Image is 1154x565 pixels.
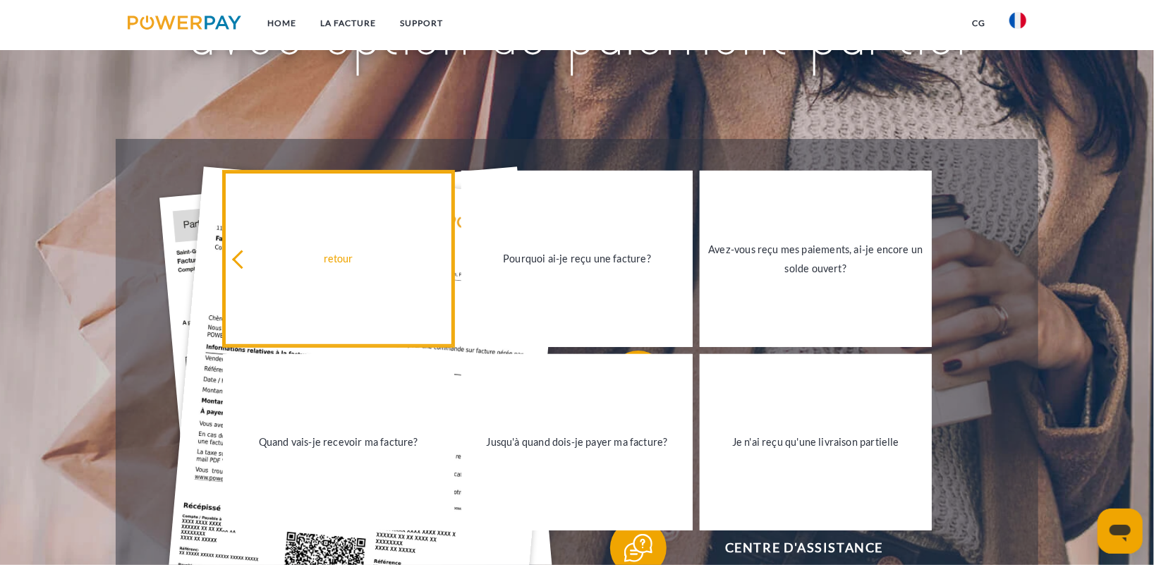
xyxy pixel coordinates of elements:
div: Pourquoi ai-je reçu une facture? [470,249,684,268]
div: Avez-vous reçu mes paiements, ai-je encore un solde ouvert? [708,240,923,278]
a: Support [389,11,456,36]
div: Je n'ai reçu qu'une livraison partielle [708,432,923,451]
iframe: Bouton de lancement de la fenêtre de messagerie [1098,509,1143,554]
img: logo-powerpay.svg [128,16,241,30]
a: Home [256,11,309,36]
a: Avez-vous reçu mes paiements, ai-je encore un solde ouvert? [700,171,931,347]
img: fr [1009,12,1026,29]
div: Quand vais-je recevoir ma facture? [231,432,446,451]
div: retour [231,249,446,268]
div: Jusqu'à quand dois-je payer ma facture? [470,432,684,451]
a: LA FACTURE [309,11,389,36]
a: CG [960,11,997,36]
